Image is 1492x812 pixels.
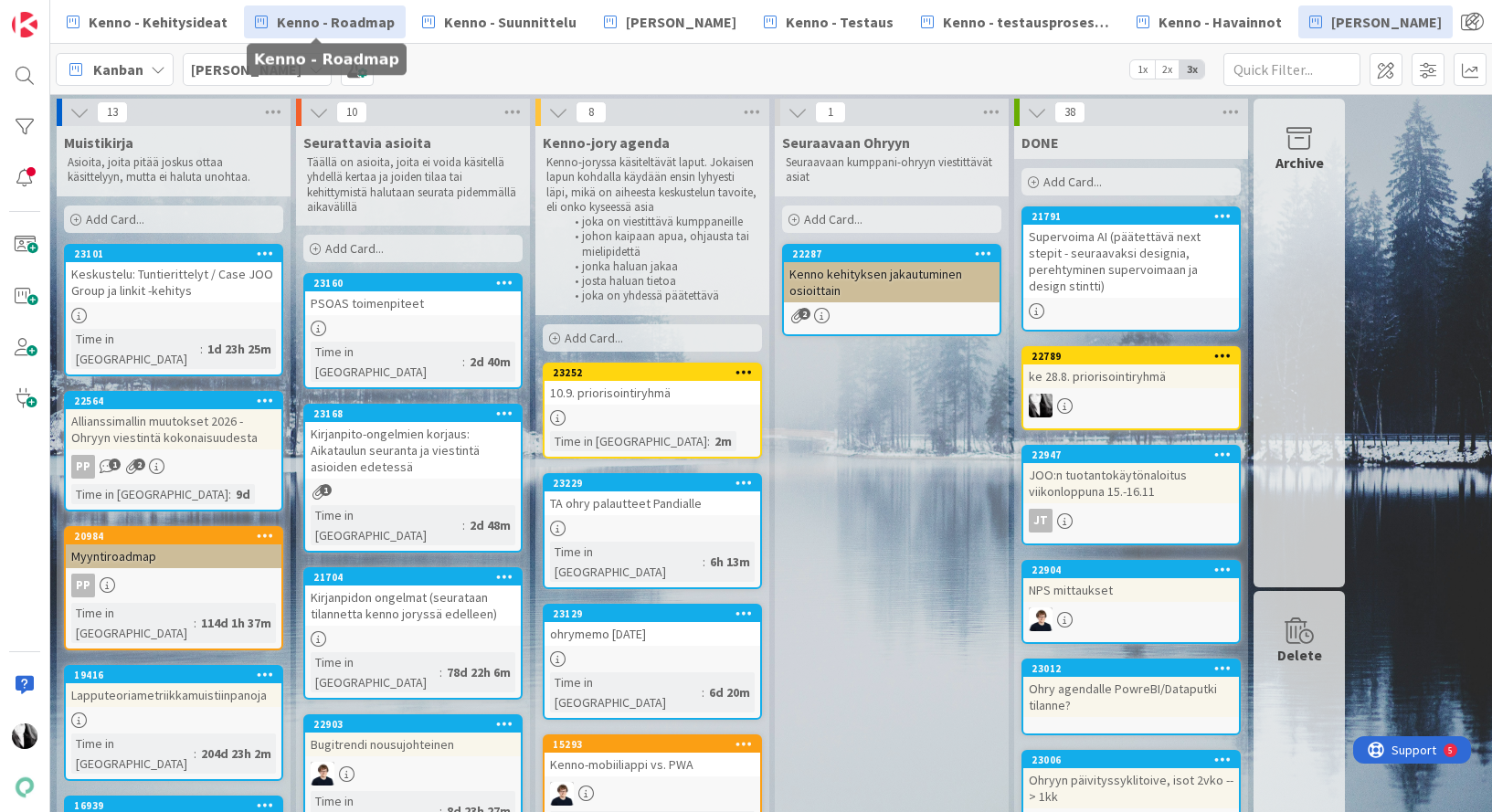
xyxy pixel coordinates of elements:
span: Support [38,3,83,25]
div: KV [1023,394,1239,417]
span: Kenno - Suunnittelu [444,11,577,33]
span: DONE [1021,133,1059,152]
div: Kirjanpito-ongelmien korjaus: Aikataulun seuranta ja viestintä asioiden edetessä [305,422,521,479]
div: 22904 [1023,562,1239,578]
div: 23012Ohry agendalle PowreBI/Dataputki tilanne? [1023,660,1239,717]
a: 23168Kirjanpito-ongelmien korjaus: Aikataulun seuranta ja viestintä asioiden edetessäTime in [GEO... [303,404,523,553]
div: Allianssimallin muutokset 2026 - Ohryyn viestintä kokonaisuudesta [66,409,281,449]
div: PP [66,574,281,597]
b: [PERSON_NAME] [191,60,302,79]
span: Add Card... [86,211,144,227]
a: 21704Kirjanpidon ongelmat (seurataan tilannetta kenno joryssä edelleen)Time in [GEOGRAPHIC_DATA]:... [303,567,523,700]
div: Kenno-mobiiliappi vs. PWA [545,753,760,776]
div: Time in [GEOGRAPHIC_DATA] [311,505,462,545]
a: Kenno - Suunnittelu [411,5,587,38]
div: 22287 [792,248,1000,260]
a: Kenno - Testaus [753,5,905,38]
div: Time in [GEOGRAPHIC_DATA] [550,672,702,712]
div: 23160PSOAS toimenpiteet [305,275,521,315]
div: 22904NPS mittaukset [1023,562,1239,602]
a: 22904NPS mittauksetMT [1021,560,1241,644]
div: Keskustelu: Tuntierittelyt / Case JOO Group ja linkit -kehitys [66,262,281,302]
span: 38 [1054,101,1085,123]
div: JT [1023,509,1239,533]
span: : [707,431,710,451]
div: 21704 [305,569,521,585]
div: 114d 1h 37m [196,613,276,633]
div: 15293 [545,736,760,753]
div: NPS mittaukset [1023,578,1239,602]
div: 23168 [305,406,521,422]
span: 2 [799,308,810,320]
span: 2x [1155,60,1180,79]
div: Ohryyn päivityssyklitoive, isot 2vko --> 1kk [1023,768,1239,808]
li: jonka haluan jakaa [565,259,759,274]
p: Seuraavaan kumppani-ohryyn viestittävät asiat [786,155,998,185]
div: JT [1029,509,1053,533]
a: 21791Supervoima AI (päätettävä next stepit - seuraavaksi designia, perehtyminen supervoimaan ja d... [1021,206,1241,332]
div: 23168Kirjanpito-ongelmien korjaus: Aikataulun seuranta ja viestintä asioiden edetessä [305,406,521,479]
div: PP [71,574,95,597]
span: : [228,484,231,504]
span: : [439,662,442,682]
div: 23229TA ohry palautteet Pandialle [545,475,760,515]
a: [PERSON_NAME] [593,5,747,38]
p: Asioita, joita pitää joskus ottaa käsittelyyn, mutta ei haluta unohtaa. [68,155,280,185]
li: johon kaipaan apua, ohjausta tai mielipidettä [565,229,759,259]
li: joka on viestittävä kumppaneille [565,215,759,229]
div: 23160 [305,275,521,291]
span: 1 [815,101,846,123]
div: Bugitrendi nousujohteinen [305,733,521,756]
div: 21791Supervoima AI (päätettävä next stepit - seuraavaksi designia, perehtyminen supervoimaan ja d... [1023,208,1239,298]
li: joka on yhdessä päätettävä [565,289,759,303]
div: 22287 [784,246,1000,262]
div: 22903Bugitrendi nousujohteinen [305,716,521,756]
div: 19416 [74,669,281,681]
div: 23101 [66,246,281,262]
span: : [462,352,465,372]
span: Add Card... [804,211,862,227]
a: 22564Allianssimallin muutokset 2026 - Ohryyn viestintä kokonaisuudestaPPTime in [GEOGRAPHIC_DATA]:9d [64,391,283,511]
span: 10 [336,101,367,123]
a: 22287Kenno kehityksen jakautuminen osioittain [782,244,1001,336]
div: Time in [GEOGRAPHIC_DATA] [71,484,228,504]
div: 21791 [1023,208,1239,225]
a: Kenno - Kehitysideat [56,5,238,38]
div: 1d 23h 25m [203,339,276,359]
div: Delete [1277,644,1322,666]
div: 2d 40m [465,352,515,372]
div: 23129 [553,607,760,620]
div: 23012 [1023,660,1239,677]
div: 22903 [305,716,521,733]
p: Täällä on asioita, joita ei voida käsitellä yhdellä kertaa ja joiden tilaa tai kehittymistä halut... [307,155,519,215]
span: 13 [97,101,128,123]
a: 22789ke 28.8. priorisointiryhmäKV [1021,346,1241,430]
div: 15293 [553,738,760,751]
div: 22789ke 28.8. priorisointiryhmä [1023,348,1239,388]
div: MT [545,782,760,806]
a: 23129ohrymemo [DATE]Time in [GEOGRAPHIC_DATA]:6d 20m [543,604,762,720]
a: 23229TA ohry palautteet PandialleTime in [GEOGRAPHIC_DATA]:6h 13m [543,473,762,589]
span: Seurattavia asioita [303,133,431,152]
a: 19416LapputeoriametriikkamuistiinpanojaTime in [GEOGRAPHIC_DATA]:204d 23h 2m [64,665,283,781]
div: PSOAS toimenpiteet [305,291,521,315]
a: Kenno - Havainnot [1126,5,1293,38]
div: 204d 23h 2m [196,743,276,764]
div: 22564 [66,393,281,409]
span: : [702,682,704,702]
span: Muistikirja [64,133,133,152]
a: 23160PSOAS toimenpiteetTime in [GEOGRAPHIC_DATA]:2d 40m [303,273,523,389]
div: Time in [GEOGRAPHIC_DATA] [550,542,703,582]
div: Time in [GEOGRAPHIC_DATA] [550,431,707,451]
a: 23101Keskustelu: Tuntierittelyt / Case JOO Group ja linkit -kehitysTime in [GEOGRAPHIC_DATA]:1d 2... [64,244,283,376]
div: 22287Kenno kehityksen jakautuminen osioittain [784,246,1000,302]
div: 2325210.9. priorisointiryhmä [545,364,760,405]
div: 23006Ohryyn päivityssyklitoive, isot 2vko --> 1kk [1023,752,1239,808]
span: Add Card... [325,240,384,257]
div: 2m [710,431,736,451]
div: Myyntiroadmap [66,544,281,568]
span: Kenno - Havainnot [1159,11,1282,33]
div: 20984Myyntiroadmap [66,528,281,568]
p: Kenno-joryssa käsiteltävät laput. Jokaisen lapun kohdalla käydään ensin lyhyesti läpi, mikä on ai... [546,155,758,215]
a: [PERSON_NAME] [1298,5,1453,38]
